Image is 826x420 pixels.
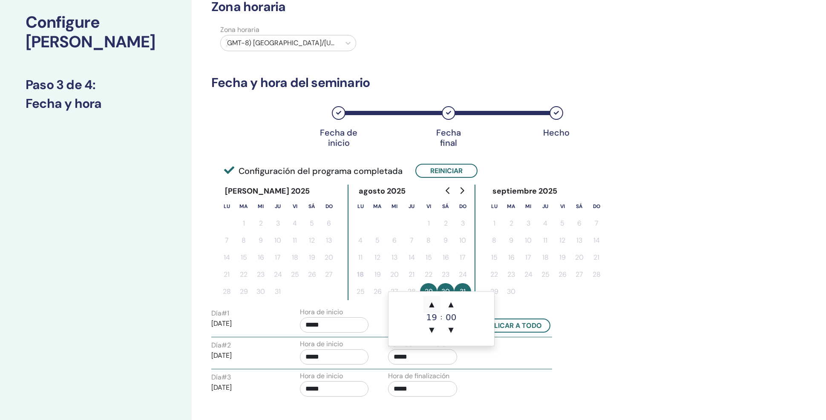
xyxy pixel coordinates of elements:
[211,308,229,319] label: Día # 1
[26,77,166,93] h3: Paso 3 de 4 :
[420,198,437,215] th: viernes
[420,232,437,249] button: 8
[588,266,605,283] button: 28
[437,249,454,266] button: 16
[352,185,413,198] div: agosto 2025
[486,283,503,300] button: 29
[235,198,252,215] th: martes
[454,215,471,232] button: 3
[388,371,449,381] label: Hora de finalización
[420,249,437,266] button: 15
[588,198,605,215] th: domingo
[403,283,420,300] button: 28
[252,232,269,249] button: 9
[352,249,369,266] button: 11
[554,249,571,266] button: 19
[269,266,286,283] button: 24
[235,283,252,300] button: 29
[303,198,320,215] th: sábado
[386,249,403,266] button: 13
[386,283,403,300] button: 27
[443,296,460,313] span: ▲
[218,185,317,198] div: [PERSON_NAME] 2025
[437,198,454,215] th: sábado
[588,249,605,266] button: 21
[252,215,269,232] button: 2
[554,266,571,283] button: 26
[423,322,440,339] span: ▼
[211,75,668,90] h3: Fecha y hora del seminario
[211,382,280,393] p: [DATE]
[211,350,280,361] p: [DATE]
[454,249,471,266] button: 17
[537,266,554,283] button: 25
[455,182,469,199] button: Go to next month
[571,266,588,283] button: 27
[454,266,471,283] button: 24
[588,215,605,232] button: 7
[320,215,337,232] button: 6
[443,322,460,339] span: ▼
[252,249,269,266] button: 16
[520,266,537,283] button: 24
[503,198,520,215] th: martes
[486,266,503,283] button: 22
[215,25,361,35] label: Zona horaria
[571,215,588,232] button: 6
[235,215,252,232] button: 1
[454,198,471,215] th: domingo
[427,127,470,148] div: Fecha final
[423,313,440,322] div: 19
[386,266,403,283] button: 20
[269,215,286,232] button: 3
[286,249,303,266] button: 18
[369,198,386,215] th: martes
[537,232,554,249] button: 11
[537,215,554,232] button: 4
[423,296,440,313] span: ▲
[300,371,343,381] label: Hora de inicio
[486,249,503,266] button: 15
[520,215,537,232] button: 3
[486,232,503,249] button: 8
[26,13,166,52] h2: Configure [PERSON_NAME]
[503,283,520,300] button: 30
[520,249,537,266] button: 17
[520,198,537,215] th: miércoles
[441,182,455,199] button: Go to previous month
[252,266,269,283] button: 23
[303,249,320,266] button: 19
[352,283,369,300] button: 25
[403,198,420,215] th: jueves
[486,198,503,215] th: lunes
[571,249,588,266] button: 20
[503,232,520,249] button: 9
[352,198,369,215] th: lunes
[352,266,369,283] button: 18
[554,215,571,232] button: 5
[535,127,578,138] div: Hecho
[211,340,231,350] label: Día # 2
[352,232,369,249] button: 4
[235,249,252,266] button: 15
[520,232,537,249] button: 10
[218,232,235,249] button: 7
[320,266,337,283] button: 27
[437,283,454,300] button: 30
[386,232,403,249] button: 6
[403,232,420,249] button: 7
[403,249,420,266] button: 14
[252,198,269,215] th: miércoles
[386,198,403,215] th: miércoles
[224,165,403,177] span: Configuración del programa completada
[286,215,303,232] button: 4
[554,232,571,249] button: 12
[300,339,343,349] label: Hora de inicio
[211,319,280,329] p: [DATE]
[269,249,286,266] button: 17
[218,283,235,300] button: 28
[503,215,520,232] button: 2
[486,185,564,198] div: septiembre 2025
[443,313,460,322] div: 00
[286,232,303,249] button: 11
